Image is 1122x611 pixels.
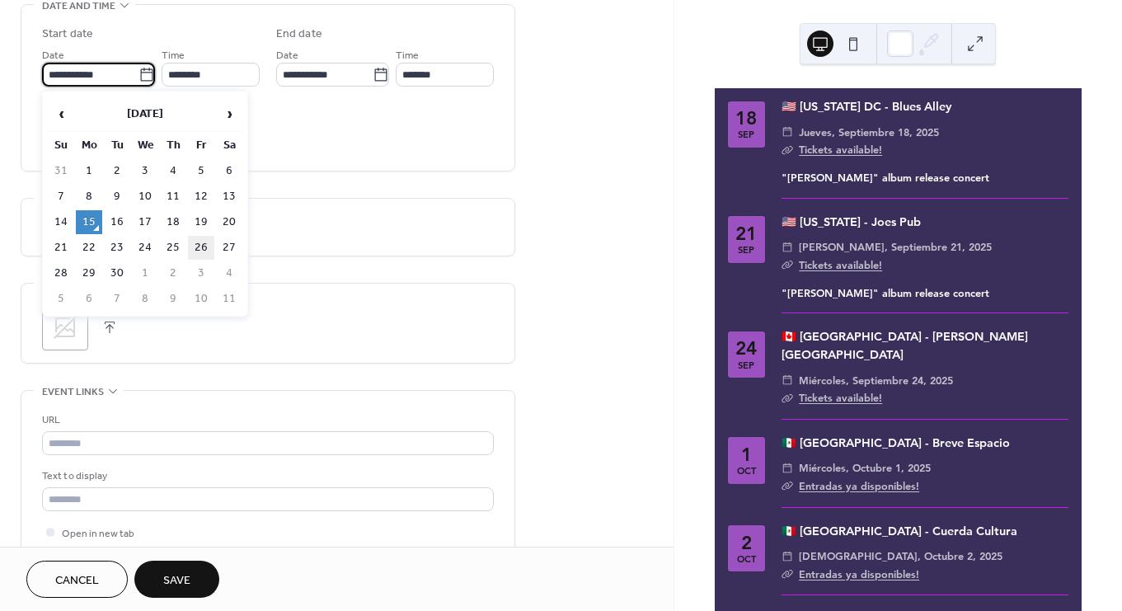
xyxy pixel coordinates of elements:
td: 16 [104,210,130,234]
div: End date [276,26,322,43]
td: 8 [76,185,102,209]
td: 1 [132,261,158,285]
a: Tickets available! [799,143,882,156]
td: 19 [188,210,214,234]
div: ; [42,304,88,350]
td: 13 [216,185,242,209]
th: Fr [188,134,214,157]
td: 25 [160,236,186,260]
td: 8 [132,287,158,311]
a: Entradas ya disponibles! [799,479,919,492]
div: ​ [782,459,793,477]
td: 3 [188,261,214,285]
td: 6 [76,287,102,311]
span: miércoles, octubre 1, 2025 [799,459,931,477]
span: jueves, septiembre 18, 2025 [799,124,939,141]
a: Tickets available! [799,391,882,404]
td: 10 [188,287,214,311]
td: 21 [48,236,74,260]
div: Start date [42,26,93,43]
a: 🇺🇸 [US_STATE] DC - Blues Alley [782,99,951,114]
div: "[PERSON_NAME]" album release concert [782,170,1068,186]
td: 23 [104,236,130,260]
td: 18 [160,210,186,234]
div: 2 [741,533,752,552]
th: Su [48,134,74,157]
span: ‹ [49,97,73,130]
a: Tickets available! [799,258,882,271]
th: [DATE] [76,96,214,132]
td: 24 [132,236,158,260]
div: 1 [741,445,752,464]
td: 2 [160,261,186,285]
div: oct [737,467,756,476]
th: Sa [216,134,242,157]
div: sep [738,361,754,370]
td: 9 [104,185,130,209]
td: 9 [160,287,186,311]
a: Entradas ya disponibles! [799,567,919,580]
div: sep [738,130,754,139]
td: 31 [48,159,74,183]
td: 12 [188,185,214,209]
a: 🇲🇽 [GEOGRAPHIC_DATA] - Breve Espacio [782,435,1010,450]
div: ​ [782,566,793,583]
button: Cancel [26,561,128,598]
td: 5 [188,159,214,183]
th: Mo [76,134,102,157]
div: ​ [782,477,793,495]
span: [PERSON_NAME], septiembre 21, 2025 [799,238,992,256]
td: 27 [216,236,242,260]
td: 22 [76,236,102,260]
div: Text to display [42,468,491,485]
span: Time [396,47,419,64]
th: Th [160,134,186,157]
td: 28 [48,261,74,285]
td: 7 [104,287,130,311]
td: 10 [132,185,158,209]
td: 4 [216,261,242,285]
td: 5 [48,287,74,311]
td: 17 [132,210,158,234]
td: 30 [104,261,130,285]
div: ​ [782,141,793,158]
div: ​ [782,372,793,389]
div: oct [737,555,756,564]
td: 11 [160,185,186,209]
span: Save [163,572,190,590]
th: Tu [104,134,130,157]
a: 🇨🇦 [GEOGRAPHIC_DATA] - [PERSON_NAME][GEOGRAPHIC_DATA] [782,329,1028,362]
td: 15 [76,210,102,234]
td: 6 [216,159,242,183]
span: › [217,97,242,130]
td: 3 [132,159,158,183]
div: ​ [782,238,793,256]
span: Time [162,47,185,64]
div: URL [42,411,491,429]
td: 4 [160,159,186,183]
div: ​ [782,124,793,141]
span: Date [42,47,64,64]
div: ​ [782,548,793,565]
td: 26 [188,236,214,260]
td: 20 [216,210,242,234]
span: [DEMOGRAPHIC_DATA], octubre 2, 2025 [799,548,1002,565]
td: 29 [76,261,102,285]
span: miércoles, septiembre 24, 2025 [799,372,953,389]
div: ​ [782,389,793,407]
td: 1 [76,159,102,183]
th: We [132,134,158,157]
div: 18 [735,109,757,128]
div: sep [738,246,754,255]
a: 🇲🇽 [GEOGRAPHIC_DATA] - Cuerda Cultura [782,524,1017,538]
div: "[PERSON_NAME]" album release concert [782,285,1068,301]
span: Cancel [55,572,99,590]
button: Save [134,561,219,598]
span: Open in new tab [62,525,134,543]
td: 2 [104,159,130,183]
td: 11 [216,287,242,311]
td: 7 [48,185,74,209]
div: 24 [735,339,757,358]
a: 🇺🇸 [US_STATE] - Joes Pub [782,214,921,229]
